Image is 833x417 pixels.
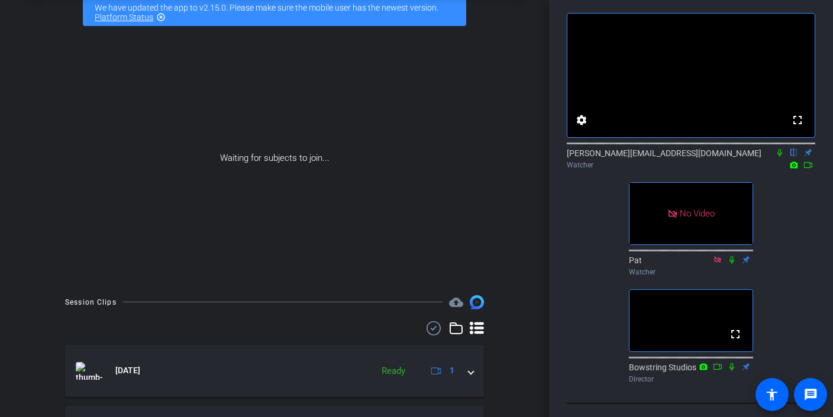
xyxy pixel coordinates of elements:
img: thumb-nail [76,362,102,380]
a: Platform Status [95,12,153,22]
mat-icon: highlight_off [156,12,166,22]
mat-expansion-panel-header: thumb-nail[DATE]Ready1 [65,345,484,397]
span: No Video [680,208,715,219]
div: [PERSON_NAME][EMAIL_ADDRESS][DOMAIN_NAME] [567,147,815,170]
div: Session Clips [65,296,117,308]
mat-icon: fullscreen [790,113,805,127]
mat-icon: message [803,387,818,402]
mat-icon: flip [787,147,801,157]
mat-icon: settings [574,113,589,127]
div: Director [629,374,753,384]
div: Watcher [629,267,753,277]
mat-icon: accessibility [765,387,779,402]
div: Waiting for subjects to join... [30,33,519,283]
span: Destinations for your clips [449,295,463,309]
div: Pat [629,254,753,277]
div: Watcher [567,160,815,170]
img: Session clips [470,295,484,309]
mat-icon: fullscreen [728,327,742,341]
div: Ready [376,364,411,378]
div: Bowstring Studios [629,361,753,384]
mat-icon: cloud_upload [449,295,463,309]
span: 1 [450,364,454,377]
span: [DATE] [115,364,140,377]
